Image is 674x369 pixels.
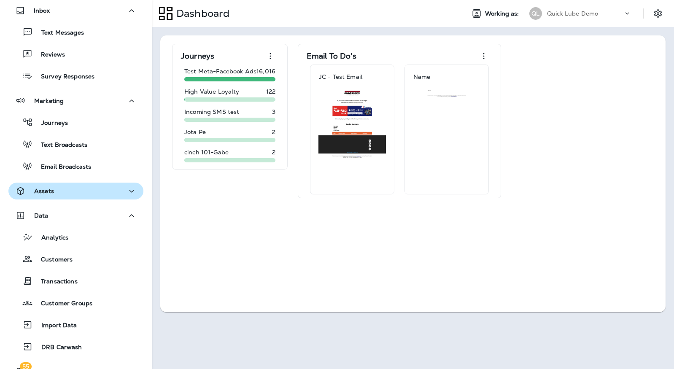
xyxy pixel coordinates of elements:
button: Settings [650,6,666,21]
p: 122 [266,88,275,95]
p: cinch 101-Gabe [184,149,229,156]
p: Assets [34,188,54,194]
img: c8f85825-5c32-4af7-8df0-dbf5a6283f7d.jpg [318,89,386,159]
button: Customer Groups [8,294,143,312]
p: Quick Lube Demo [547,10,598,17]
p: 2 [272,129,275,135]
button: Data [8,207,143,224]
p: Inbox [34,7,50,14]
p: Email Broadcasts [32,163,91,171]
p: Customer Groups [32,300,92,308]
button: Survey Responses [8,67,143,85]
p: High Value Loyalty [184,88,240,95]
p: Data [34,212,49,219]
button: Journeys [8,113,143,131]
p: Transactions [32,278,78,286]
p: Journeys [33,119,68,127]
p: Analytics [33,234,68,242]
p: DRB Carwash [33,344,82,352]
p: Text Messages [33,29,84,37]
p: Journeys [181,52,214,60]
p: Marketing [34,97,64,104]
p: Dashboard [173,7,229,20]
button: Customers [8,250,143,268]
div: QL [529,7,542,20]
p: Reviews [32,51,65,59]
button: Marketing [8,92,143,109]
img: 9b6b97fb-ec7e-4b11-9db1-90c5908f1e37.jpg [413,89,480,98]
p: Name [413,73,431,80]
p: Test Meta-Facebook Ads [184,68,256,75]
button: Reviews [8,45,143,63]
button: Transactions [8,272,143,290]
p: 2 [272,149,275,156]
button: Text Broadcasts [8,135,143,153]
button: Email Broadcasts [8,157,143,175]
p: Email To Do's [307,52,356,60]
button: Text Messages [8,23,143,41]
button: Assets [8,183,143,199]
span: Working as: [485,10,521,17]
button: DRB Carwash [8,338,143,356]
p: Text Broadcasts [32,141,87,149]
p: JC - Test Email [319,73,362,80]
p: Jota Pe [184,129,206,135]
p: Survey Responses [32,73,94,81]
p: Incoming SMS test [184,108,239,115]
p: Customers [32,256,73,264]
p: 3 [272,108,275,115]
button: Inbox [8,2,143,19]
button: Analytics [8,228,143,246]
p: 16,016 [256,68,275,75]
p: Import Data [33,322,77,330]
button: Import Data [8,316,143,334]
